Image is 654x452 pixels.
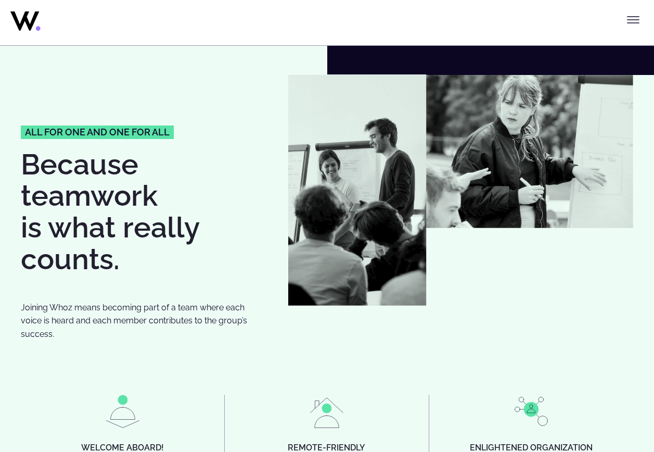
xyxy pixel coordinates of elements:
h2: Because teamwork is what really counts. [21,149,278,275]
iframe: Chatbot [585,383,639,437]
p: Joining Whoz means becoming part of a team where each voice is heard and each member contributes ... [21,301,252,341]
img: Whozzies-collaboration [288,74,426,305]
button: Toggle menu [623,9,644,30]
img: Whozzies-workshop [403,75,633,228]
span: All for one and one for all [25,128,170,137]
